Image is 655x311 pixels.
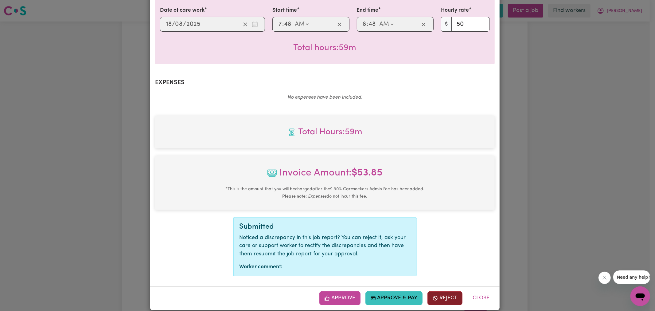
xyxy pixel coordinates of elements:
[155,79,495,86] h2: Expenses
[250,20,260,29] button: Enter the date of care work
[225,187,424,199] small: This is the amount that you will be charged after the 9.90 % Careseekers Admin Fee has been added...
[427,291,462,305] button: Reject
[166,20,172,29] input: --
[160,166,490,185] span: Invoice Amount:
[368,20,376,29] input: --
[240,20,250,29] button: Clear date
[613,270,650,284] iframe: Message from company
[239,223,274,230] span: Submitted
[287,95,362,100] em: No expenses have been included.
[186,20,201,29] input: ----
[283,194,307,199] b: Please note:
[175,20,183,29] input: --
[282,21,284,28] span: :
[4,4,37,9] span: Need any help?
[352,168,383,178] b: $ 53.85
[365,291,423,305] button: Approve & Pay
[319,291,361,305] button: Approve
[160,6,205,14] label: Date of care work
[598,272,611,284] iframe: Close message
[284,20,292,29] input: --
[239,234,412,258] p: Noticed a discrepancy in this job report? You can reject it, ask your care or support worker to r...
[172,21,175,28] span: /
[294,44,357,52] span: Total hours worked: 59 minutes
[357,6,379,14] label: End time
[175,21,179,27] span: 0
[239,264,283,270] strong: Worker comment:
[160,126,490,139] span: Total hours worked: 59 minutes
[467,291,495,305] button: Close
[272,6,297,14] label: Start time
[308,194,327,199] u: Expenses
[183,21,186,28] span: /
[278,20,282,29] input: --
[630,286,650,306] iframe: Button to launch messaging window
[367,21,368,28] span: :
[441,6,469,14] label: Hourly rate
[363,20,367,29] input: --
[441,17,452,32] span: $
